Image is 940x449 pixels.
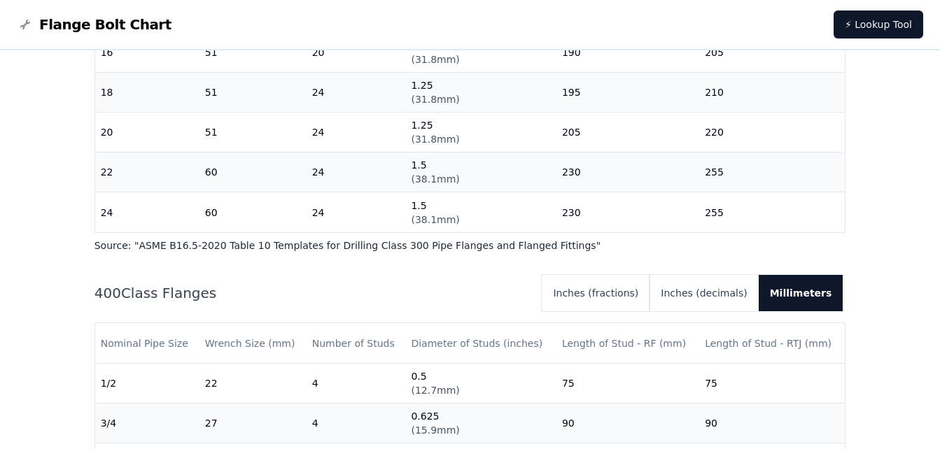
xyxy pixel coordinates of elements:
td: 16 [95,33,199,73]
td: 3/4 [95,403,199,443]
td: 205 [699,33,845,73]
td: 4 [307,403,406,443]
th: Length of Stud - RF (mm) [556,323,699,363]
td: 210 [699,73,845,113]
td: 1.25 [405,33,556,73]
td: 51 [199,73,307,113]
td: 27 [199,403,307,443]
td: 230 [556,152,699,192]
button: Inches (decimals) [650,275,758,311]
a: Flange Bolt Chart LogoFlange Bolt Chart [17,15,171,34]
button: Inches (fractions) [542,275,650,311]
a: ⚡ Lookup Tool [834,10,923,38]
p: Source: " ASME B16.5-2020 Table 10 Templates for Drilling Class 300 Pipe Flanges and Flanged Fitt... [94,238,846,252]
td: 1.5 [405,192,556,232]
button: Millimeters [759,275,843,311]
span: ( 38.1mm ) [411,214,459,225]
td: 60 [199,192,307,232]
td: 75 [699,363,845,403]
td: 22 [95,152,199,192]
th: Diameter of Studs (inches) [405,323,556,363]
th: Nominal Pipe Size [95,323,199,363]
span: ( 31.8mm ) [411,134,459,145]
th: Wrench Size (mm) [199,323,307,363]
td: 20 [95,113,199,152]
td: 90 [699,403,845,443]
td: 24 [307,152,406,192]
td: 1.5 [405,152,556,192]
td: 255 [699,152,845,192]
td: 190 [556,33,699,73]
th: Length of Stud - RTJ (mm) [699,323,845,363]
h2: 400 Class Flanges [94,283,531,303]
td: 90 [556,403,699,443]
td: 20 [307,33,406,73]
img: Flange Bolt Chart Logo [17,16,34,33]
span: ( 38.1mm ) [411,173,459,185]
span: ( 31.8mm ) [411,94,459,105]
td: 4 [307,363,406,403]
td: 24 [307,192,406,232]
td: 60 [199,152,307,192]
td: 255 [699,192,845,232]
td: 1/2 [95,363,199,403]
td: 24 [95,192,199,232]
span: ( 12.7mm ) [411,385,459,396]
td: 1.25 [405,73,556,113]
td: 230 [556,192,699,232]
td: 22 [199,363,307,403]
th: Number of Studs [307,323,406,363]
td: 51 [199,113,307,152]
td: 205 [556,113,699,152]
span: ( 31.8mm ) [411,54,459,65]
td: 220 [699,113,845,152]
td: 24 [307,113,406,152]
td: 75 [556,363,699,403]
td: 0.5 [405,363,556,403]
span: ( 15.9mm ) [411,425,459,436]
td: 0.625 [405,403,556,443]
td: 24 [307,73,406,113]
td: 18 [95,73,199,113]
td: 51 [199,33,307,73]
td: 1.25 [405,113,556,152]
td: 195 [556,73,699,113]
span: Flange Bolt Chart [39,15,171,34]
